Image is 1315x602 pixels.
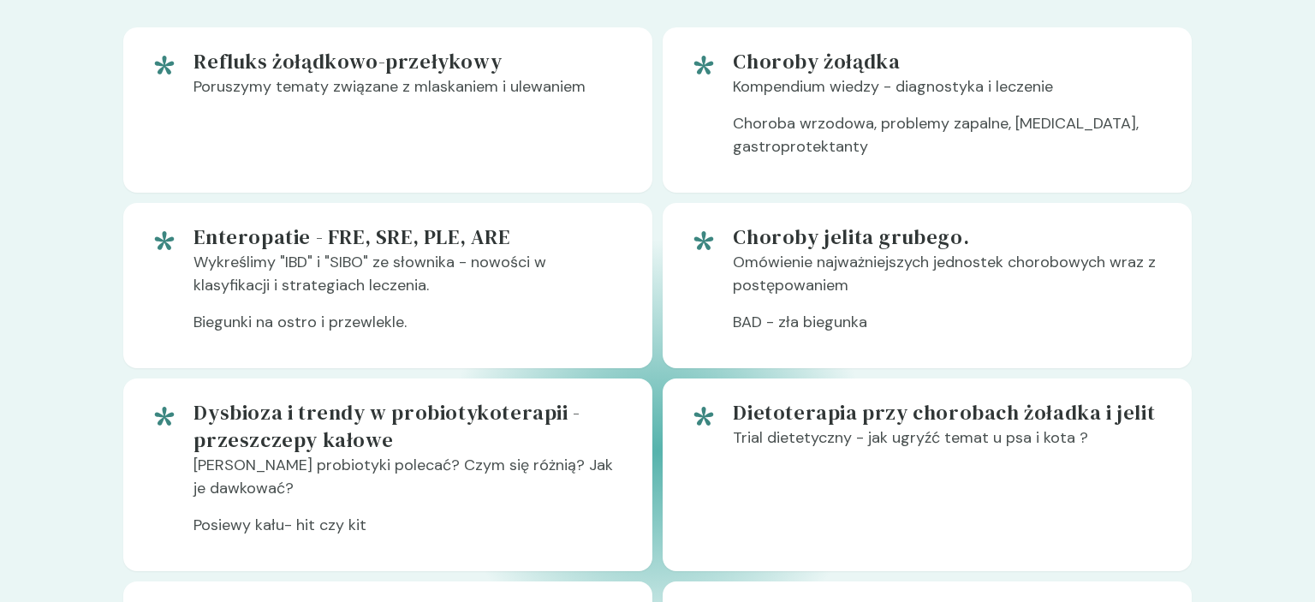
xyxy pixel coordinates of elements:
[733,48,1164,75] h5: Choroby żołądka
[193,251,625,311] p: Wykreślimy "IBD" i "SIBO" ze słownika - nowości w klasyfikacji i strategiach leczenia.
[193,224,625,251] h5: Enteropatie - FRE, SRE, PLE, ARE
[733,426,1164,463] p: Trial dietetyczny - jak ugryźć temat u psa i kota ?
[733,224,1164,251] h5: Choroby jelita grubego.
[193,75,625,112] p: Poruszymy tematy związane z mlaskaniem i ulewaniem
[193,311,625,348] p: Biegunki na ostro i przewlekle.
[733,112,1164,172] p: Choroba wrzodowa, problemy zapalne, [MEDICAL_DATA], gastroprotektanty
[193,399,625,454] h5: Dysbioza i trendy w probiotykoterapii - przeszczepy kałowe
[193,48,625,75] h5: Refluks żołądkowo-przełykowy
[733,399,1164,426] h5: Dietoterapia przy chorobach żoładka i jelit
[733,75,1164,112] p: Kompendium wiedzy - diagnostyka i leczenie
[733,311,1164,348] p: BAD - zła biegunka
[193,454,625,514] p: [PERSON_NAME] probiotyki polecać? Czym się różnią? Jak je dawkować?
[733,251,1164,311] p: Omówienie najważniejszych jednostek chorobowych wraz z postępowaniem
[193,514,625,551] p: Posiewy kału- hit czy kit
